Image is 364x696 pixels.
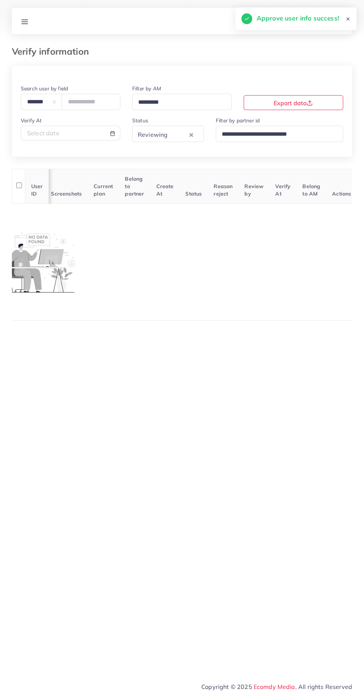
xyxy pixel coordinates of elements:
div: Search for option [132,94,232,110]
span: Review by [244,183,263,197]
div: Search for option [216,126,343,142]
label: Filter by partner id [216,117,260,124]
span: Current plan [94,183,113,197]
span: Export data [274,99,313,107]
span: Belong to partner [125,175,144,197]
span: Verify At [275,183,290,197]
span: Create At [156,183,174,197]
a: Ecomdy Media [254,683,295,690]
span: Reviewing [136,129,169,140]
span: Reason reject [214,183,233,197]
span: Select date [27,129,59,137]
label: Status [132,117,148,124]
button: Export data [244,95,343,110]
span: User ID [31,183,43,197]
label: Verify At [21,117,42,124]
input: Search for option [170,129,188,140]
span: Status [185,190,202,197]
input: Search for option [136,97,222,108]
button: Clear Selected [189,130,193,139]
span: Belong to AM [302,183,320,197]
span: , All rights Reserved [295,682,352,691]
span: Screenshots [51,190,82,197]
span: Copyright © 2025 [201,682,352,691]
label: Search user by field [21,85,68,92]
input: Search for option [219,129,334,140]
label: Filter by AM [132,85,161,92]
span: Actions [332,190,351,197]
div: Search for option [132,126,204,142]
h5: Approve user info success! [257,13,339,23]
h3: Verify information [12,46,95,57]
